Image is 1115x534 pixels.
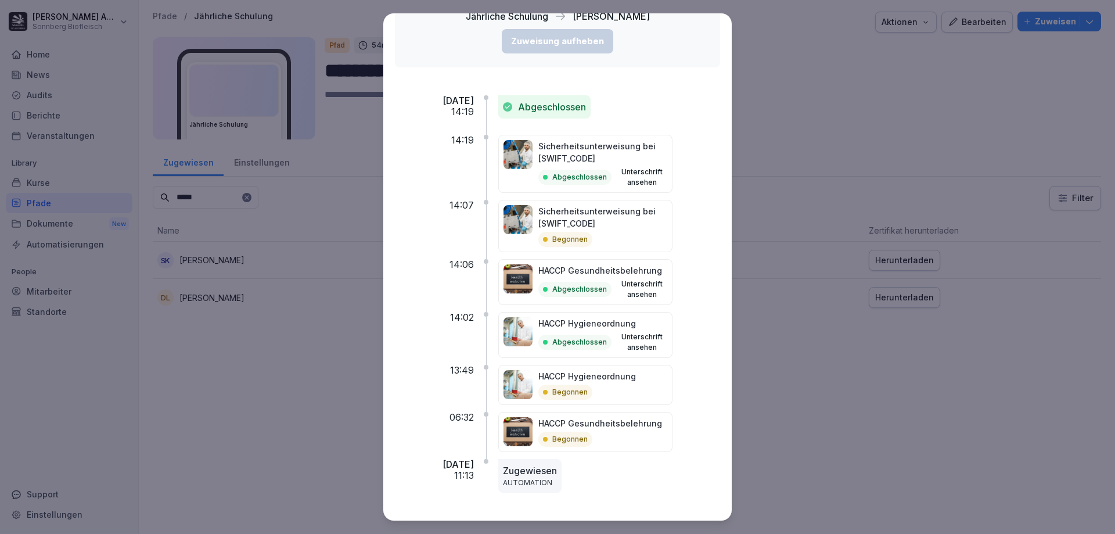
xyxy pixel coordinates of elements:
[538,205,667,230] p: Sicherheitsunterweisung bei [SWIFT_CODE]
[503,370,533,399] img: xrzzrx774ak4h3u8hix93783.png
[454,470,474,481] p: 11:13
[538,417,662,429] p: HACCP Gesundheitsbelehrung
[616,279,667,300] button: Unterschrift ansehen
[451,135,474,146] p: 14:19
[449,259,474,270] p: 14:06
[502,29,613,53] button: Zuweisung aufheben
[450,365,474,376] p: 13:49
[518,100,586,114] p: Abgeschlossen
[538,317,667,329] p: HACCP Hygieneordnung
[503,317,533,346] img: xrzzrx774ak4h3u8hix93783.png
[538,370,636,382] p: HACCP Hygieneordnung
[503,205,533,234] img: bvgi5s23nmzwngfih7cf5uu4.png
[451,106,474,117] p: 14:19
[503,264,533,293] img: ghfvew1z2tg9fwq39332dduv.png
[616,332,667,353] button: Unterschrift ansehen
[503,140,533,169] img: bvgi5s23nmzwngfih7cf5uu4.png
[466,9,548,23] p: Jährliche Schulung
[511,35,604,48] div: Zuweisung aufheben
[552,284,607,295] p: Abgeschlossen
[503,417,533,446] img: ghfvew1z2tg9fwq39332dduv.png
[552,434,588,445] p: Begonnen
[443,459,474,470] p: [DATE]
[503,464,557,478] p: Zugewiesen
[552,387,588,397] p: Begonnen
[552,337,607,347] p: Abgeschlossen
[449,412,474,423] p: 06:32
[538,264,667,277] p: HACCP Gesundheitsbelehrung
[552,172,607,182] p: Abgeschlossen
[538,140,667,164] p: Sicherheitsunterweisung bei [SWIFT_CODE]
[552,234,588,245] p: Begonnen
[573,9,650,23] p: [PERSON_NAME]
[450,312,474,323] p: 14:02
[449,200,474,211] p: 14:07
[443,95,474,106] p: [DATE]
[503,478,557,488] p: AUTOMATION
[616,167,667,188] button: Unterschrift ansehen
